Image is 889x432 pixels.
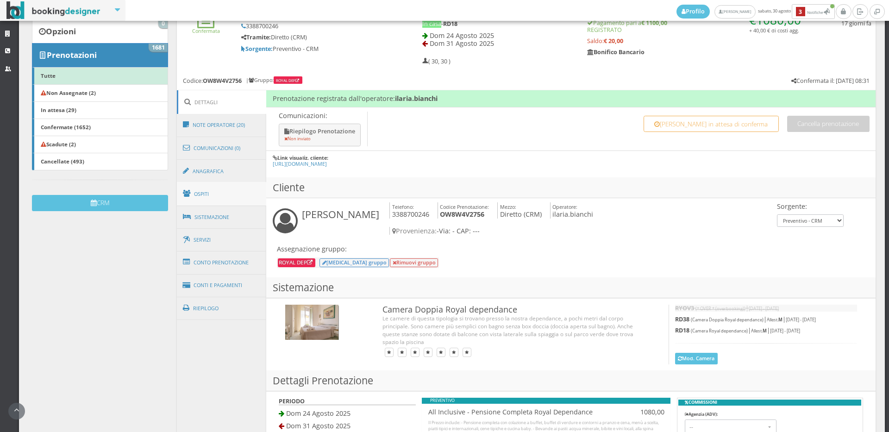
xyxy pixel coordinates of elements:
b: 3 [796,7,805,17]
h4: 1080,00 [614,408,664,416]
span: 1681 [149,44,168,52]
h3: [PERSON_NAME] [302,208,379,220]
small: Codice Prenotazione: [440,203,489,210]
h6: | Gruppo: [246,77,303,83]
b: Bonifico Bancario [587,48,645,56]
b: Non Assegnate (2) [41,89,96,96]
b: PERIODO [279,397,305,405]
a: Comunicazioni (0) [177,136,267,160]
small: (Camera Doppia Royal dependance) [691,317,764,323]
span: Dom 24 Agosto 2025 [286,409,351,418]
h4: All Inclusive - Pensione Completa Royal Dependance [428,408,602,416]
span: Dom 24 Agosto 2025 [430,31,494,40]
a: Dettagli [177,90,267,114]
span: Provenienza: [392,226,437,235]
span: Dom 31 Agosto 2025 [430,39,494,48]
small: (Camera Royal dependance) [691,328,748,334]
button: [MEDICAL_DATA] gruppo [319,258,389,268]
h3: Cliente [266,177,876,198]
h3: Camera Doppia Royal dependance [382,305,650,315]
strong: € 20,00 [604,37,623,45]
a: Conto Prenotazione [177,250,267,275]
small: Allest. [751,328,767,334]
h4: 3388700246 [389,202,429,219]
a: Confermata [192,20,220,34]
b: Tutte [41,72,56,79]
h5: Saldo: [587,38,805,44]
span: 0 [158,20,168,28]
b: Confermate (1652) [41,123,91,131]
h5: - [422,20,575,27]
a: In attesa (29) [32,101,168,119]
a: Royal Dep [279,258,314,266]
h5: | [675,305,857,312]
a: Riepilogo [177,296,267,320]
h5: Diretto (CRM) [241,34,391,41]
small: (* OVER * (overbooking)) [695,306,745,312]
a: Cancellate (493) [32,153,168,170]
a: Prenotazioni 1681 [32,43,168,67]
h5: Confermata il: [DATE] 08:31 [791,77,870,84]
a: Note Operatore (20) [177,113,267,137]
h4: Assegnazione gruppo: [277,245,439,253]
b: Prenotazioni [47,50,97,60]
b: RD18 [675,326,689,334]
a: Anagrafica [177,159,267,183]
a: Non Assegnate (2) [32,84,168,102]
b: Tramite: [241,33,271,41]
b: RYOV3 [675,304,694,312]
h5: | | [675,327,857,334]
small: Non inviato [284,136,311,142]
h3: Sistemazione [266,277,876,298]
button: Riepilogo Prenotazione Non inviato [279,124,361,146]
b: M [763,328,767,334]
button: Rimuovi gruppo [390,258,438,268]
h5: | | [675,316,857,323]
h5: 17 giorni fa [841,20,871,27]
h4: Sorgente: [777,202,844,210]
h5: 3388700246 [241,23,391,30]
span: - CAP: --- [452,226,480,235]
img: BookingDesigner.com [6,1,100,19]
span: sabato, 30 agosto [676,4,836,19]
small: [DATE] - [DATE] [749,306,779,312]
a: Profilo [676,5,710,19]
a: [PERSON_NAME] [714,5,756,19]
small: [DATE] - [DATE] [786,317,816,323]
a: Servizi [177,228,267,252]
h4: ilaria.bianchi [550,202,594,219]
span: In casa [422,20,441,28]
small: [DATE] - [DATE] [770,328,800,334]
b: In attesa (29) [41,106,76,113]
h4: - [389,227,775,235]
a: Conti e Pagamenti [177,274,267,297]
b: RD18 [443,20,457,28]
a: Scadute (2) [32,136,168,153]
a: [URL][DOMAIN_NAME] [273,160,327,167]
span: -- [689,423,766,432]
b: Scadute (2) [41,140,76,148]
b: COMMISSIONI [678,400,861,406]
small: Allest. [767,317,783,323]
label: Agenzia (ADV): [685,412,718,418]
button: 3Notifiche [792,4,835,19]
button: Cancella prenotazione [787,116,870,132]
button: Mod. Camera [675,353,718,364]
b: RD38 [675,315,689,323]
small: Mezzo: [500,203,516,210]
div: PREVENTIVO [422,398,670,404]
b: Cancellate (493) [41,157,84,165]
button: CRM [32,195,168,211]
a: Opzioni 0 [32,19,168,44]
b: Sorgente: [241,45,273,53]
span: Via: [439,226,451,235]
a: Confermate (1652) [32,119,168,136]
b: OW8W4V2756 [203,77,242,85]
strong: € 1100,00 [641,19,667,27]
b: M [778,317,783,323]
a: Sistemazione [177,205,267,229]
small: Telefono: [392,203,414,210]
div: Le camere di questa tipologia si trovano presso la nostra dependance, a pochi metri dal corpo pri... [382,314,650,345]
h5: Codice: [183,77,242,84]
h3: Dettagli Prenotazione [266,370,876,391]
